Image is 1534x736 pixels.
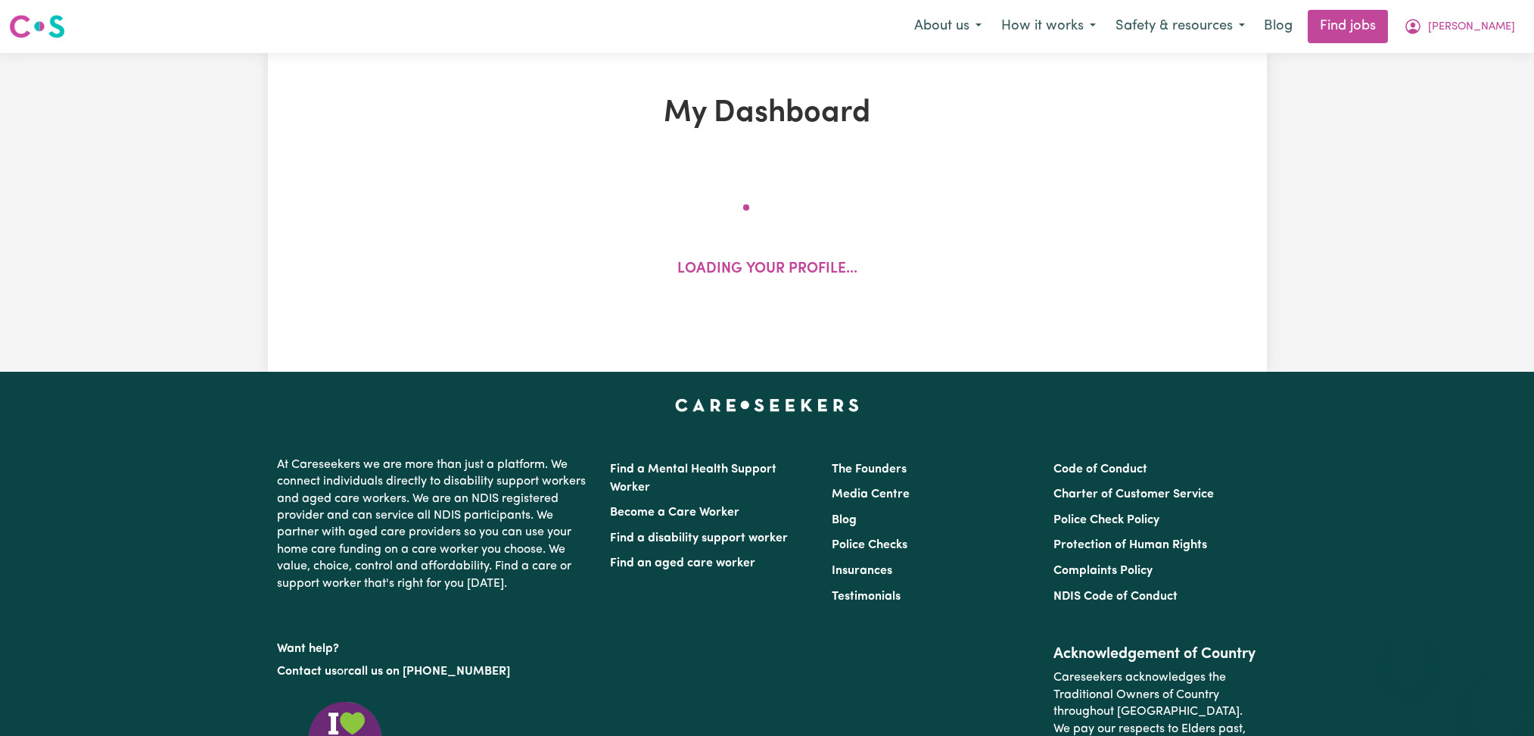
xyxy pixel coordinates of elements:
a: The Founders [832,463,907,476]
a: Find an aged care worker [610,557,755,569]
iframe: Button to launch messaging window [1473,675,1522,724]
p: Loading your profile... [677,259,857,281]
a: Find a Mental Health Support Worker [610,463,776,494]
p: At Careseekers we are more than just a platform. We connect individuals directly to disability su... [277,451,592,598]
a: Police Check Policy [1053,514,1159,526]
iframe: Close message [1394,639,1424,669]
a: Complaints Policy [1053,565,1153,577]
a: Charter of Customer Service [1053,488,1214,501]
a: Contact us [277,666,337,678]
a: Become a Care Worker [610,507,739,519]
img: Careseekers logo [9,13,65,40]
h1: My Dashboard [443,95,1091,132]
a: Code of Conduct [1053,463,1147,476]
a: Insurances [832,565,892,577]
button: My Account [1394,11,1525,42]
a: Protection of Human Rights [1053,539,1207,551]
a: Find a disability support worker [610,532,788,544]
p: Want help? [277,635,592,657]
a: Careseekers logo [9,9,65,44]
a: Testimonials [832,591,901,603]
a: Blog [1255,10,1302,43]
a: Media Centre [832,488,910,501]
a: Find jobs [1308,10,1388,43]
a: Careseekers home page [675,399,859,411]
a: NDIS Code of Conduct [1053,591,1178,603]
a: Blog [832,514,857,526]
span: [PERSON_NAME] [1428,19,1515,36]
a: Police Checks [832,539,907,551]
button: How it works [991,11,1106,42]
button: Safety & resources [1106,11,1255,42]
button: About us [904,11,991,42]
p: or [277,657,592,686]
h2: Acknowledgement of Country [1053,645,1257,663]
a: call us on [PHONE_NUMBER] [348,666,510,678]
